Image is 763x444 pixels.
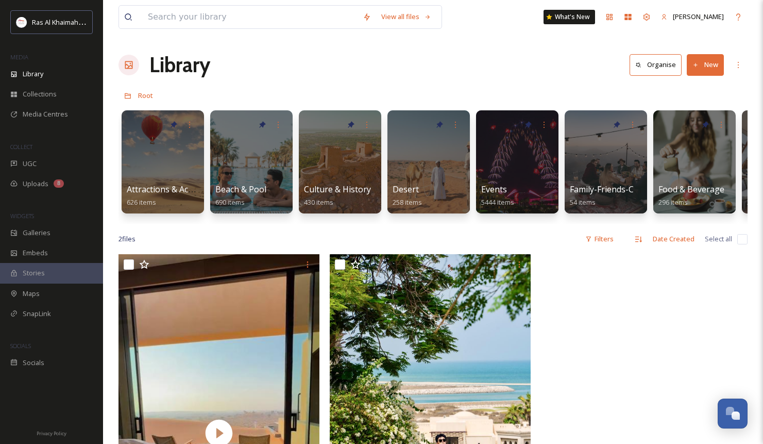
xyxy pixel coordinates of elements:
span: SnapLink [23,309,51,319]
span: Food & Beverage [658,184,724,195]
a: Food & Beverage296 items [658,185,724,207]
span: Galleries [23,228,50,238]
a: Beach & Pool690 items [215,185,266,207]
span: 690 items [215,198,245,207]
span: Root [138,91,153,100]
a: What's New [544,10,595,24]
span: Privacy Policy [37,430,66,437]
span: Library [23,69,43,79]
button: Organise [630,54,682,75]
span: WIDGETS [10,212,34,220]
span: Socials [23,358,44,368]
span: Uploads [23,179,48,189]
div: Filters [580,229,619,249]
span: Media Centres [23,109,68,119]
a: [PERSON_NAME] [656,7,729,27]
span: 5444 items [481,198,514,207]
span: Family-Friends-Couple-Solo [570,184,676,195]
span: [PERSON_NAME] [673,12,724,21]
span: SOCIALS [10,342,31,350]
button: New [687,54,724,75]
span: Desert [393,184,419,195]
span: 430 items [304,198,333,207]
span: Collections [23,89,57,99]
span: Embeds [23,248,48,258]
img: Logo_RAKTDA_RGB-01.png [16,17,27,27]
span: COLLECT [10,143,32,151]
a: Privacy Policy [37,426,66,439]
span: Attractions & Activities [127,184,213,195]
div: Date Created [648,229,700,249]
a: Organise [630,54,687,75]
a: Attractions & Activities626 items [127,185,213,207]
span: Maps [23,289,40,299]
a: Library [149,50,210,80]
div: 8 [54,179,64,188]
span: Select all [705,234,732,244]
span: Ras Al Khaimah Tourism Development Authority [32,17,178,27]
span: 296 items [658,198,688,207]
a: Events5444 items [481,185,514,207]
a: Family-Friends-Couple-Solo54 items [570,185,676,207]
span: Culture & History [304,184,371,195]
a: Desert258 items [393,185,422,207]
input: Search your library [143,6,358,28]
span: Events [481,184,507,195]
a: Culture & History430 items [304,185,371,207]
span: Beach & Pool [215,184,266,195]
span: 626 items [127,198,156,207]
button: Open Chat [718,399,748,429]
a: Root [138,89,153,102]
a: View all files [376,7,436,27]
span: Stories [23,268,45,278]
span: 258 items [393,198,422,207]
span: UGC [23,159,37,169]
span: 54 items [570,198,596,207]
span: 2 file s [118,234,135,244]
span: MEDIA [10,53,28,61]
